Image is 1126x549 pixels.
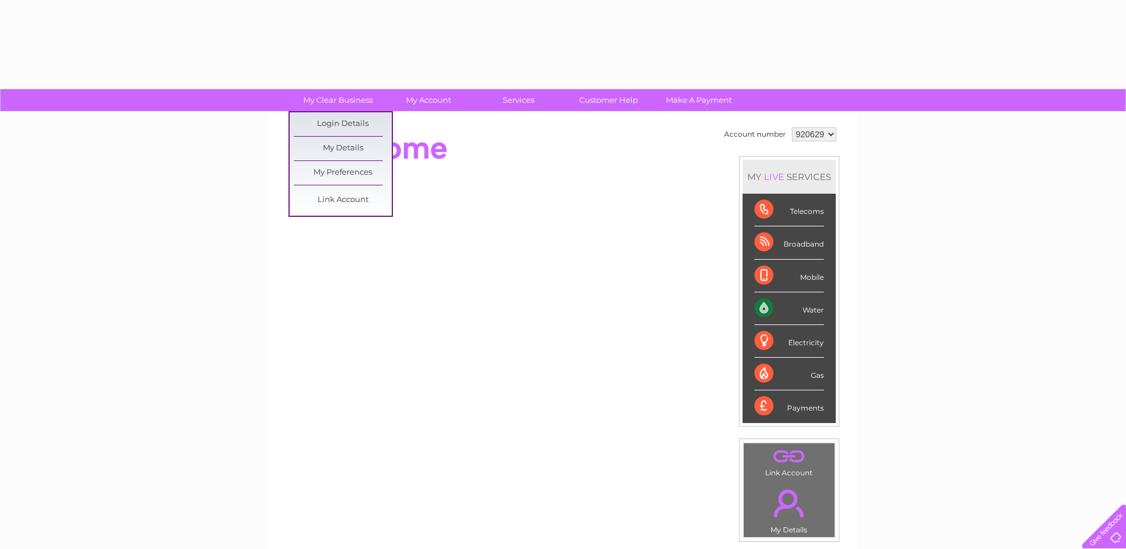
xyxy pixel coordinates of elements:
[650,89,748,111] a: Make A Payment
[743,160,836,194] div: MY SERVICES
[762,171,786,182] div: LIVE
[754,390,824,422] div: Payments
[470,89,567,111] a: Services
[754,325,824,358] div: Electricity
[743,443,835,480] td: Link Account
[379,89,477,111] a: My Account
[743,479,835,538] td: My Details
[294,188,392,212] a: Link Account
[747,446,832,467] a: .
[754,260,824,292] div: Mobile
[747,482,832,524] a: .
[754,292,824,325] div: Water
[721,124,789,144] td: Account number
[754,226,824,259] div: Broadband
[294,161,392,185] a: My Preferences
[294,137,392,160] a: My Details
[289,89,387,111] a: My Clear Business
[560,89,658,111] a: Customer Help
[294,112,392,136] a: Login Details
[754,194,824,226] div: Telecoms
[754,358,824,390] div: Gas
